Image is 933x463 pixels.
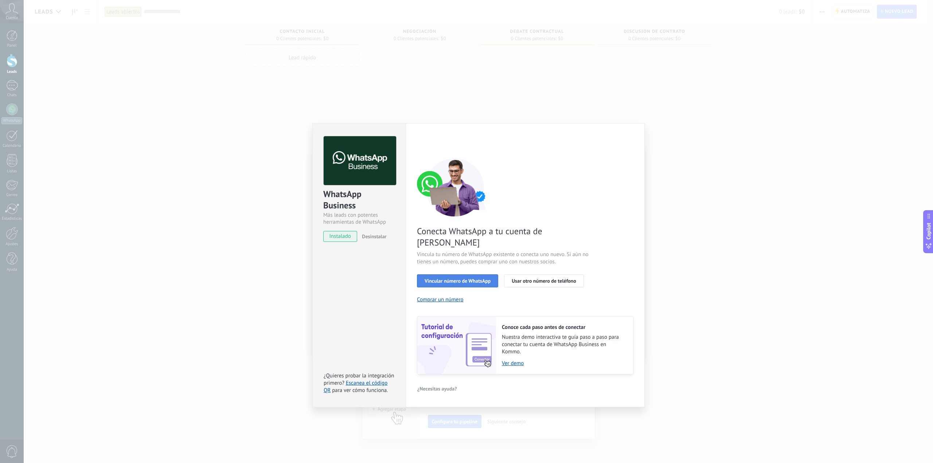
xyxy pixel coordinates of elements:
span: Usar otro número de teléfono [512,278,576,283]
span: Conecta WhatsApp a tu cuenta de [PERSON_NAME] [417,225,590,248]
span: instalado [324,231,357,242]
img: connect number [417,158,493,216]
a: Escanea el código QR [324,380,387,394]
button: Vincular número de WhatsApp [417,274,498,287]
span: Copilot [925,223,932,239]
button: Desinstalar [359,231,386,242]
span: Nuestra demo interactiva te guía paso a paso para conectar tu cuenta de WhatsApp Business en Kommo. [502,334,626,356]
span: ¿Quieres probar la integración primero? [324,372,394,387]
span: Vincular número de WhatsApp [425,278,491,283]
img: logo_main.png [324,136,396,185]
span: ¿Necesitas ayuda? [417,386,457,391]
button: Usar otro número de teléfono [504,274,583,287]
h2: Conoce cada paso antes de conectar [502,324,626,331]
a: Ver demo [502,360,626,367]
span: para ver cómo funciona. [332,387,388,394]
div: WhatsApp Business [323,188,395,212]
span: Desinstalar [362,233,386,240]
span: Vincula tu número de WhatsApp existente o conecta uno nuevo. Si aún no tienes un número, puedes c... [417,251,590,266]
button: ¿Necesitas ayuda? [417,383,457,394]
div: Más leads con potentes herramientas de WhatsApp [323,212,395,225]
button: Comprar un número [417,296,464,303]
